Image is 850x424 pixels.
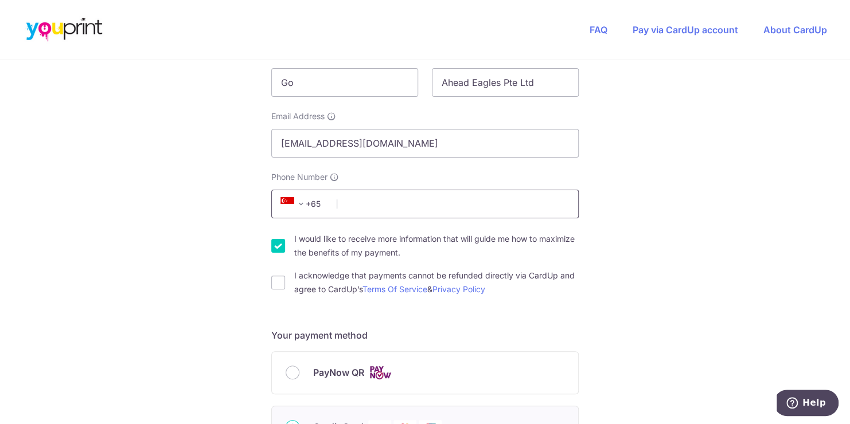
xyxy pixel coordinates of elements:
span: Email Address [271,111,325,122]
a: About CardUp [763,24,827,36]
input: First name [271,68,418,97]
input: Email address [271,129,579,158]
input: Last name [432,68,579,97]
img: Cards logo [369,366,392,380]
a: FAQ [590,24,607,36]
span: Phone Number [271,171,327,183]
h5: Your payment method [271,328,579,342]
a: Pay via CardUp account [633,24,738,36]
label: I would like to receive more information that will guide me how to maximize the benefits of my pa... [294,232,579,260]
span: +65 [280,197,308,211]
span: +65 [277,197,329,211]
div: PayNow QR Cards logo [286,366,564,380]
span: PayNow QR [313,366,364,379]
iframe: Opens a widget where you can find more information [777,390,839,418]
a: Privacy Policy [432,284,485,294]
a: Terms Of Service [362,284,427,294]
label: I acknowledge that payments cannot be refunded directly via CardUp and agree to CardUp’s & [294,269,579,296]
